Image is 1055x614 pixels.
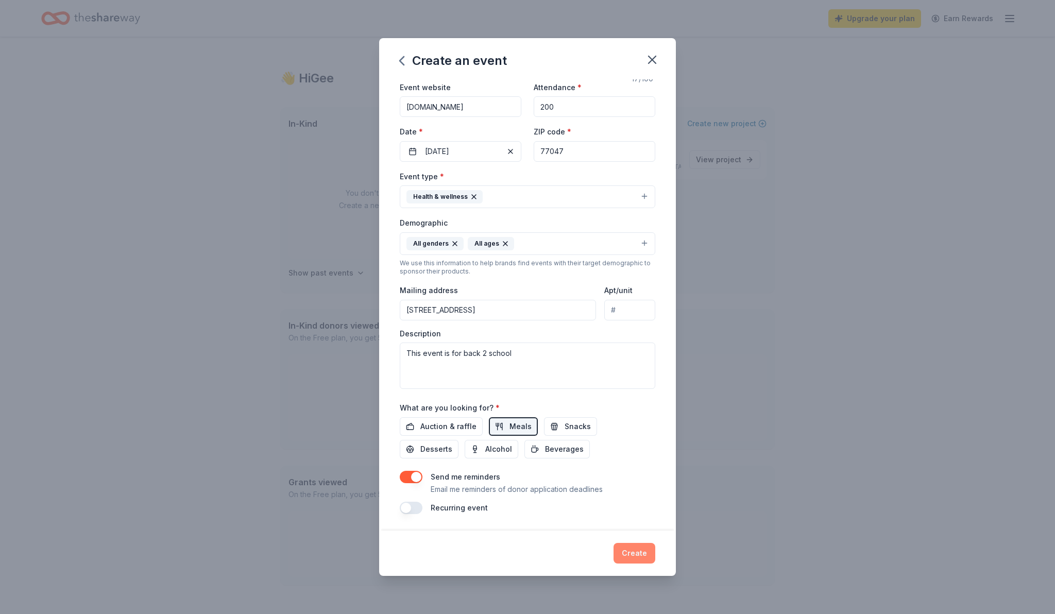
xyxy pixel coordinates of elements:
input: 20 [534,96,655,117]
input: 12345 (U.S. only) [534,141,655,162]
button: [DATE] [400,141,521,162]
div: We use this information to help brands find events with their target demographic to sponsor their... [400,259,655,276]
label: Mailing address [400,285,458,296]
button: Beverages [524,440,590,458]
span: Meals [509,420,532,433]
button: Health & wellness [400,185,655,208]
label: Event website [400,82,451,93]
label: Demographic [400,218,448,228]
input: https://www... [400,96,521,117]
div: Create an event [400,53,507,69]
button: Desserts [400,440,458,458]
div: All ages [468,237,514,250]
label: What are you looking for? [400,403,500,413]
span: Desserts [420,443,452,455]
label: Send me reminders [431,472,500,481]
label: Event type [400,172,444,182]
p: Email me reminders of donor application deadlines [431,483,603,496]
span: Snacks [565,420,591,433]
button: Auction & raffle [400,417,483,436]
button: Meals [489,417,538,436]
textarea: This event is for back 2 school [400,343,655,389]
span: Beverages [545,443,584,455]
label: Apt/unit [604,285,633,296]
label: Recurring event [431,503,488,512]
label: ZIP code [534,127,571,137]
button: Alcohol [465,440,518,458]
div: Health & wellness [406,190,483,203]
input: # [604,300,655,320]
span: Auction & raffle [420,420,477,433]
label: Attendance [534,82,582,93]
label: Description [400,329,441,339]
label: Date [400,127,521,137]
button: All gendersAll ages [400,232,655,255]
button: Snacks [544,417,597,436]
input: Enter a US address [400,300,596,320]
span: Alcohol [485,443,512,455]
div: All genders [406,237,464,250]
button: Create [614,543,655,564]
